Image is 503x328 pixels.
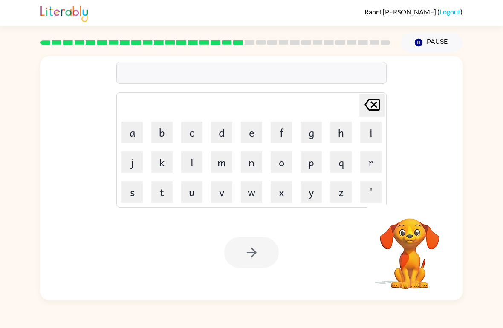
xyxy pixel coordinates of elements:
[330,181,352,203] button: z
[364,8,463,16] div: ( )
[181,181,202,203] button: u
[211,122,232,143] button: d
[401,33,463,52] button: Pause
[439,8,460,16] a: Logout
[151,181,173,203] button: t
[121,151,143,173] button: j
[40,3,88,22] img: Literably
[271,151,292,173] button: o
[330,151,352,173] button: q
[360,181,382,203] button: '
[301,122,322,143] button: g
[121,122,143,143] button: a
[271,181,292,203] button: x
[121,181,143,203] button: s
[181,122,202,143] button: c
[241,181,262,203] button: w
[241,151,262,173] button: n
[151,151,173,173] button: k
[301,181,322,203] button: y
[181,151,202,173] button: l
[367,205,452,290] video: Your browser must support playing .mp4 files to use Literably. Please try using another browser.
[360,151,382,173] button: r
[301,151,322,173] button: p
[241,122,262,143] button: e
[211,181,232,203] button: v
[330,122,352,143] button: h
[360,122,382,143] button: i
[364,8,437,16] span: Rahni [PERSON_NAME]
[211,151,232,173] button: m
[271,122,292,143] button: f
[151,122,173,143] button: b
